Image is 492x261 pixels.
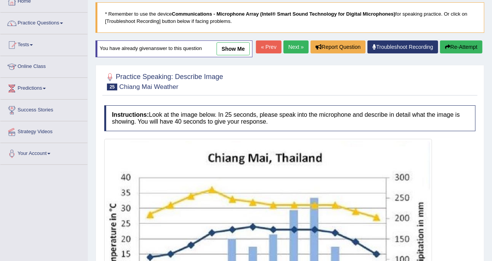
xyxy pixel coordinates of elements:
a: Tests [0,34,87,53]
h4: Look at the image below. In 25 seconds, please speak into the microphone and describe in detail w... [104,105,476,131]
a: Online Class [0,56,87,75]
button: Report Question [311,40,366,53]
small: Chiang Mai Weather [119,83,178,90]
a: Predictions [0,78,87,97]
a: « Prev [256,40,281,53]
button: Re-Attempt [440,40,482,53]
blockquote: * Remember to use the device for speaking practice. Or click on [Troubleshoot Recording] button b... [95,2,484,33]
span: 25 [107,84,117,90]
a: Troubleshoot Recording [367,40,438,53]
a: Your Account [0,143,87,162]
h2: Practice Speaking: Describe Image [104,71,223,90]
a: Strategy Videos [0,121,87,140]
a: show me [217,42,250,55]
a: Success Stories [0,100,87,119]
b: Instructions: [112,111,149,118]
div: You have already given answer to this question [95,40,252,57]
b: Communications - Microphone Array (Intel® Smart Sound Technology for Digital Microphones) [172,11,395,17]
a: Practice Questions [0,13,87,32]
a: Next » [283,40,309,53]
